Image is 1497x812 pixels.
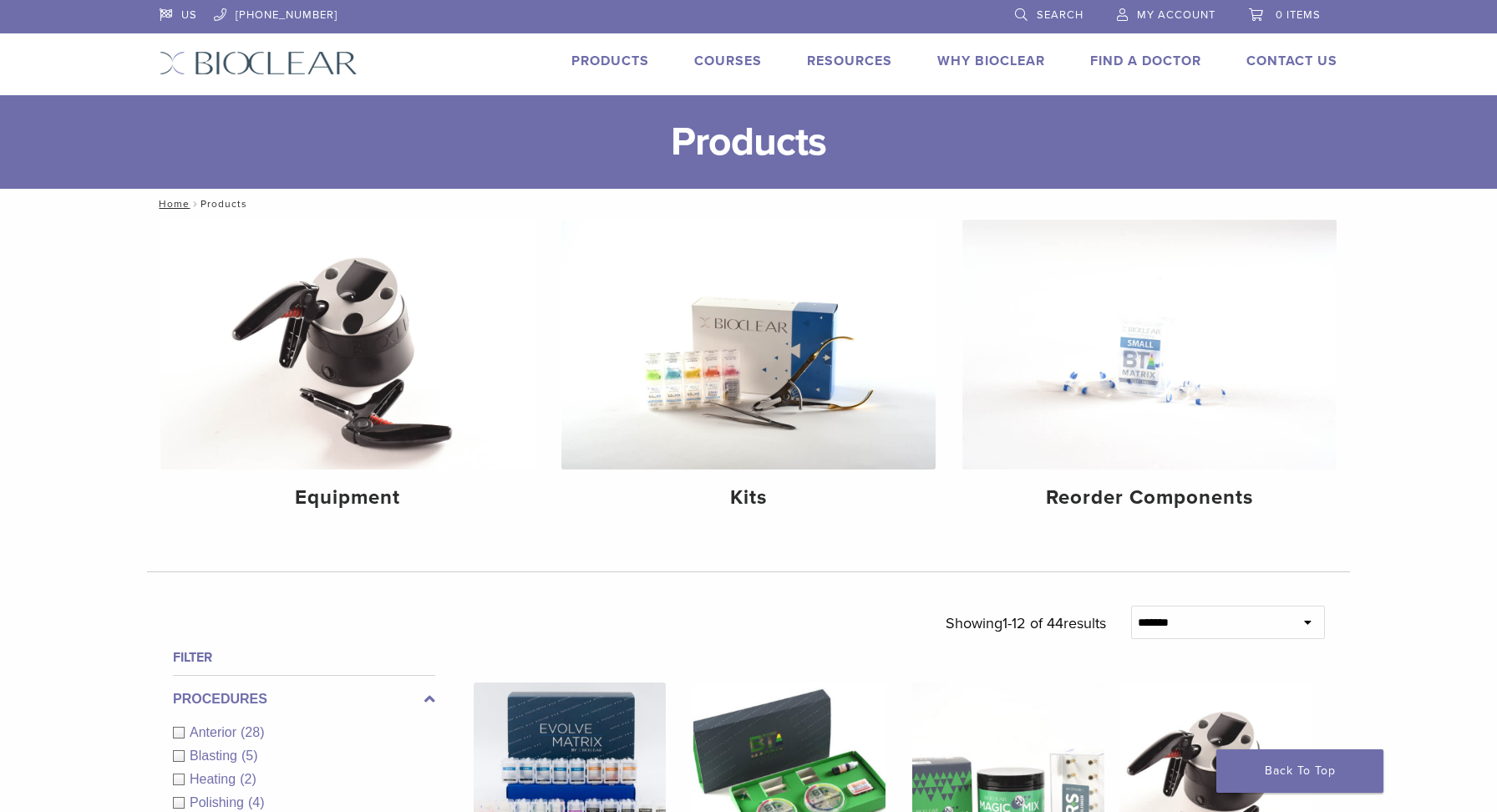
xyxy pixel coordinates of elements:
span: (4) [248,795,265,809]
span: (2) [240,772,256,786]
nav: Products [147,189,1350,219]
a: Equipment [160,220,535,524]
img: Kits [561,220,936,469]
span: Heating [190,772,240,786]
h4: Reorder Components [976,483,1323,513]
h4: Equipment [174,483,521,513]
p: Showing results [946,606,1106,641]
span: 1-12 of 44 [1002,614,1063,632]
span: Blasting [190,749,241,763]
span: (28) [241,725,264,739]
a: Home [154,198,190,210]
span: Search [1037,8,1083,22]
a: Contact Us [1246,53,1337,69]
h4: Filter [173,647,435,667]
img: Equipment [160,220,535,469]
span: My Account [1137,8,1215,22]
a: Products [571,53,649,69]
span: 0 items [1276,8,1321,22]
a: Back To Top [1216,749,1383,793]
a: Kits [561,220,936,524]
label: Procedures [173,689,435,709]
span: / [190,200,200,208]
h4: Kits [575,483,922,513]
a: Why Bioclear [937,53,1045,69]
a: Find A Doctor [1090,53,1201,69]
a: Reorder Components [962,220,1337,524]
img: Bioclear [160,51,358,75]
span: Anterior [190,725,241,739]
span: (5) [241,749,258,763]
a: Courses [694,53,762,69]
img: Reorder Components [962,220,1337,469]
a: Resources [807,53,892,69]
span: Polishing [190,795,248,809]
